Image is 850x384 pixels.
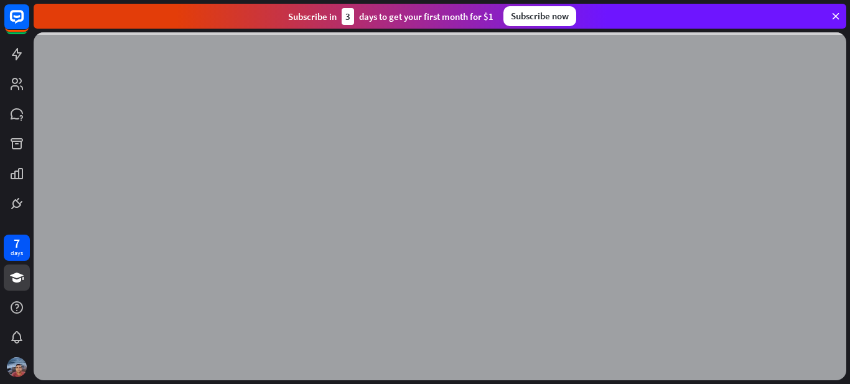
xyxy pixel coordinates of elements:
div: Subscribe now [503,6,576,26]
div: days [11,249,23,258]
div: 3 [342,8,354,25]
div: Subscribe in days to get your first month for $1 [288,8,493,25]
a: 7 days [4,235,30,261]
div: 7 [14,238,20,249]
